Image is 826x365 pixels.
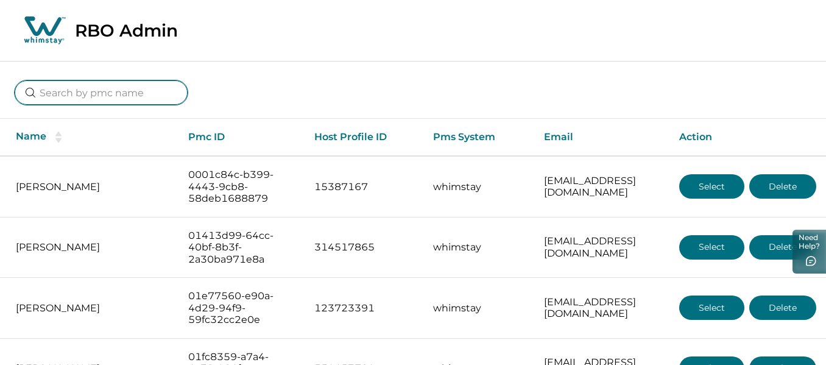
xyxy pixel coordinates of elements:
[16,302,169,314] p: [PERSON_NAME]
[314,181,414,193] p: 15387167
[188,290,294,326] p: 01e77560-e90a-4d29-94f9-59fc32cc2e0e
[305,119,424,156] th: Host Profile ID
[544,235,660,259] p: [EMAIL_ADDRESS][DOMAIN_NAME]
[16,241,169,253] p: [PERSON_NAME]
[15,80,188,105] input: Search by pmc name
[669,119,826,156] th: Action
[433,302,524,314] p: whimstay
[75,20,178,41] p: RBO Admin
[423,119,534,156] th: Pms System
[749,174,816,199] button: Delete
[749,235,816,260] button: Delete
[46,131,71,143] button: sorting
[534,119,669,156] th: Email
[679,296,744,320] button: Select
[314,241,414,253] p: 314517865
[749,296,816,320] button: Delete
[188,230,294,266] p: 01413d99-64cc-40bf-8b3f-2a30ba971e8a
[433,241,524,253] p: whimstay
[544,296,660,320] p: [EMAIL_ADDRESS][DOMAIN_NAME]
[178,119,304,156] th: Pmc ID
[314,302,414,314] p: 123723391
[16,181,169,193] p: [PERSON_NAME]
[679,235,744,260] button: Select
[679,174,744,199] button: Select
[544,175,660,199] p: [EMAIL_ADDRESS][DOMAIN_NAME]
[433,181,524,193] p: whimstay
[188,169,294,205] p: 0001c84c-b399-4443-9cb8-58deb1688879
